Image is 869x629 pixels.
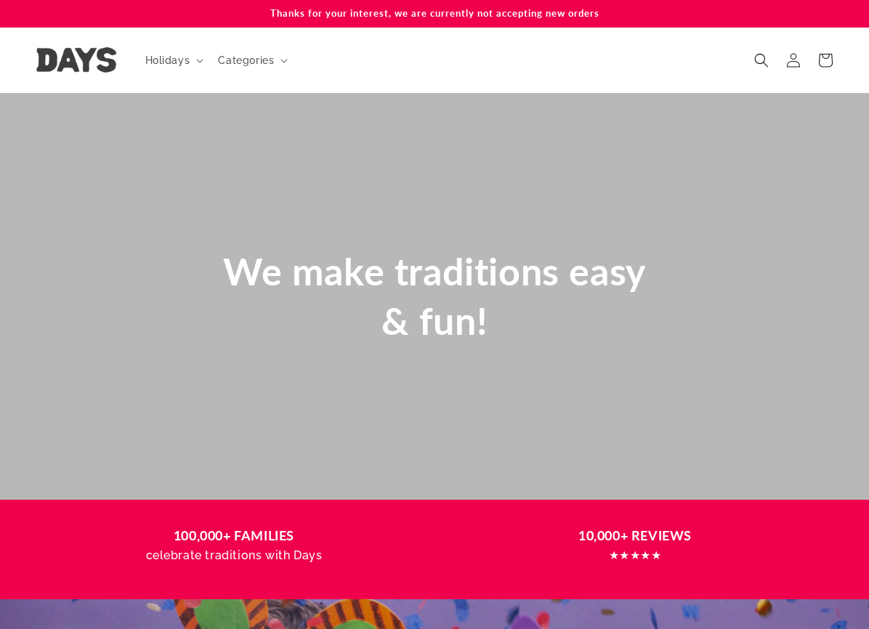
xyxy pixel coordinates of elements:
summary: Categories [209,45,294,76]
summary: Holidays [137,45,210,76]
span: Categories [218,54,274,67]
img: Days United [36,47,116,73]
h3: 100,000+ FAMILIES [47,526,421,545]
span: We make traditions easy & fun! [223,248,646,343]
h3: 10,000+ REVIEWS [448,526,822,545]
p: ★★★★★ [448,545,822,567]
summary: Search [745,44,777,76]
p: celebrate traditions with Days [47,545,421,567]
span: Holidays [145,54,190,67]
